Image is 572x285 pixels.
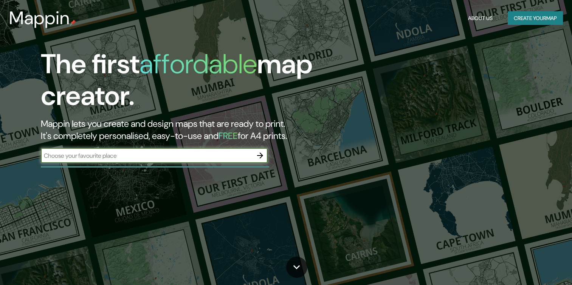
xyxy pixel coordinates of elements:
[9,8,70,29] h3: Mappin
[508,11,563,25] button: Create yourmap
[41,118,327,142] h2: Mappin lets you create and design maps that are ready to print. It's completely personalised, eas...
[41,151,253,160] input: Choose your favourite place
[41,48,327,118] h1: The first map creator.
[465,11,496,25] button: About Us
[70,20,76,26] img: mappin-pin
[219,130,238,142] h5: FREE
[140,46,257,82] h1: affordable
